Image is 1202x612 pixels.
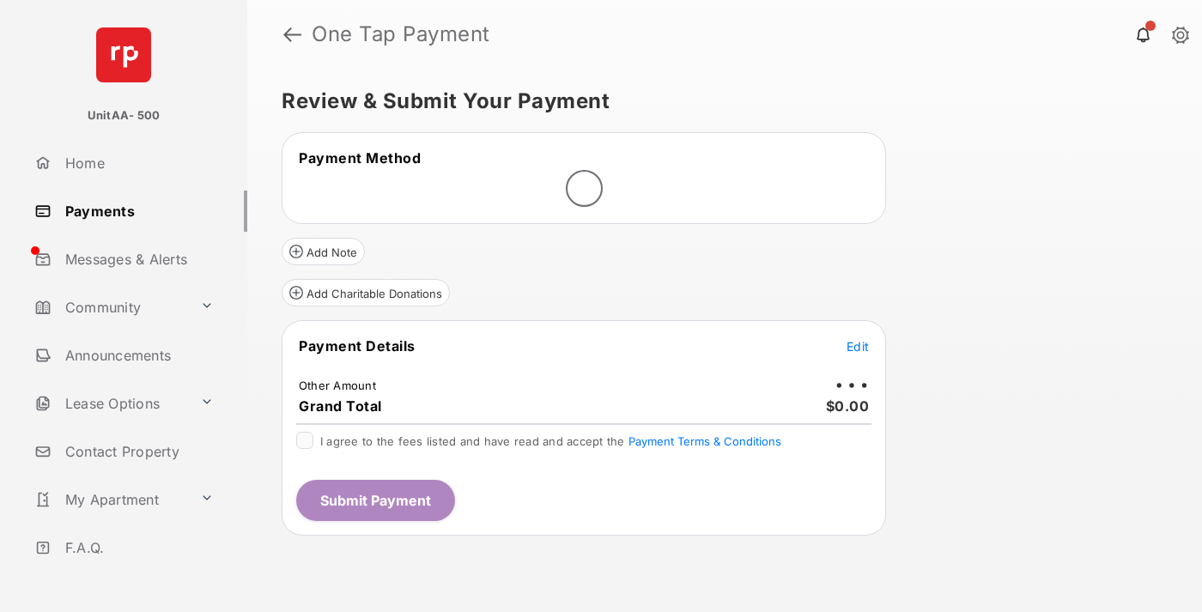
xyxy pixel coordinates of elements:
[628,434,781,448] button: I agree to the fees listed and have read and accept the
[282,91,1154,112] h5: Review & Submit Your Payment
[299,337,416,354] span: Payment Details
[27,239,247,280] a: Messages & Alerts
[282,279,450,306] button: Add Charitable Donations
[296,480,455,521] button: Submit Payment
[298,378,377,393] td: Other Amount
[299,397,382,415] span: Grand Total
[27,287,193,328] a: Community
[847,337,869,354] button: Edit
[27,191,247,232] a: Payments
[826,397,870,415] span: $0.00
[27,479,193,520] a: My Apartment
[847,339,869,354] span: Edit
[27,142,247,184] a: Home
[27,431,247,472] a: Contact Property
[27,335,247,376] a: Announcements
[27,527,247,568] a: F.A.Q.
[96,27,151,82] img: svg+xml;base64,PHN2ZyB4bWxucz0iaHR0cDovL3d3dy53My5vcmcvMjAwMC9zdmciIHdpZHRoPSI2NCIgaGVpZ2h0PSI2NC...
[88,107,161,124] p: UnitAA- 500
[312,24,490,45] strong: One Tap Payment
[299,149,421,167] span: Payment Method
[282,238,365,265] button: Add Note
[320,434,781,448] span: I agree to the fees listed and have read and accept the
[27,383,193,424] a: Lease Options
